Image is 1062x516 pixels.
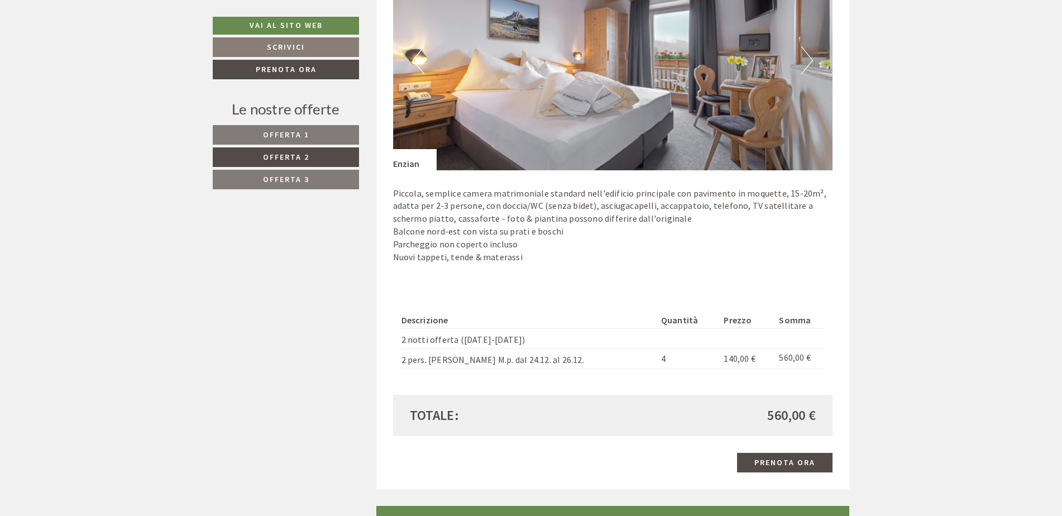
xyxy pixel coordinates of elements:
[263,130,309,140] span: Offerta 1
[401,312,657,329] th: Descrizione
[17,164,188,173] div: [PERSON_NAME]
[263,152,309,162] span: Offerta 2
[401,349,657,369] td: 2 pers. [PERSON_NAME] M.p. dal 24.12. al 26.12.
[413,46,424,74] button: Previous
[393,187,833,264] p: Piccola, semplice camera matrimoniale standard nell'edificio principale con pavimento in moquette...
[801,46,813,74] button: Next
[401,406,613,425] div: Totale:
[719,312,774,329] th: Prezzo
[199,3,240,22] div: [DATE]
[17,198,188,206] small: 14:39
[162,149,423,156] small: 14:37
[401,329,657,349] td: 2 notti offerta ([DATE]-[DATE])
[393,149,437,170] div: Enzian
[657,349,720,369] td: 4
[774,312,824,329] th: Somma
[213,60,359,79] a: Prenota ora
[9,161,194,208] div: La richiesta sarebbe dal 24 al [DATE]. Grazie Un saluto
[213,37,359,57] a: Scrivici
[213,17,359,35] a: Vai al sito web
[774,349,824,369] td: 560,00 €
[263,174,309,184] span: Offerta 3
[657,312,720,329] th: Quantità
[213,99,359,120] div: Le nostre offerte
[737,453,833,472] a: Prenota ora
[724,353,755,364] span: 140,00 €
[384,294,440,314] button: Invia
[767,406,816,425] span: 560,00 €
